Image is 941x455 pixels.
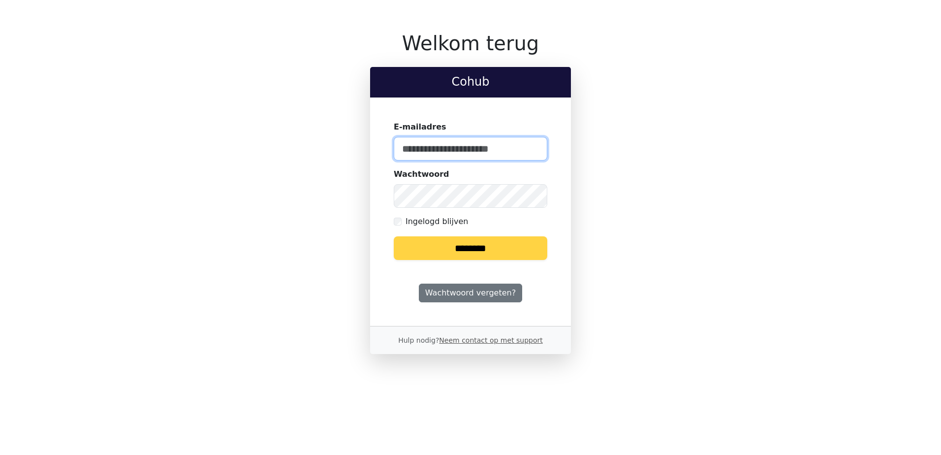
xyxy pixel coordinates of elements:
[439,336,542,344] a: Neem contact op met support
[528,143,539,155] keeper-lock: Open Keeper Popup
[406,216,468,227] label: Ingelogd blijven
[378,75,563,89] h2: Cohub
[398,336,543,344] small: Hulp nodig?
[370,32,571,55] h1: Welkom terug
[394,168,449,180] label: Wachtwoord
[419,284,522,302] a: Wachtwoord vergeten?
[394,121,446,133] label: E-mailadres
